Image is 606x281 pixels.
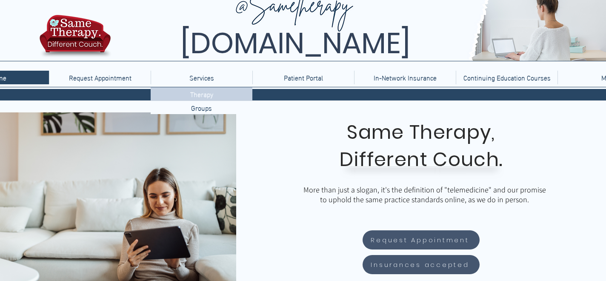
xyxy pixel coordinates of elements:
[340,146,503,173] span: Different Couch.
[37,14,113,64] img: TBH.US
[456,71,557,84] a: Continuing Education Courses
[49,71,151,84] a: Request Appointment
[188,101,215,114] p: Groups
[354,71,456,84] a: In-Network Insurance
[280,71,327,84] p: Patient Portal
[459,71,555,84] p: Continuing Education Courses
[180,23,410,63] span: [DOMAIN_NAME]
[371,235,469,245] span: Request Appointment
[301,185,548,204] p: More than just a slogan, it's the definition of "telemedicine" and our promise to uphold the same...
[371,260,469,270] span: Insurances accepted
[363,230,480,249] a: Request Appointment
[151,87,252,100] a: Therapy
[363,255,480,274] a: Insurances accepted
[151,71,252,84] div: Services
[347,119,495,146] span: Same Therapy,
[252,71,354,84] a: Patient Portal
[185,71,218,84] p: Services
[65,71,136,84] p: Request Appointment
[151,100,252,114] a: Groups
[187,87,217,100] p: Therapy
[369,71,441,84] p: In-Network Insurance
